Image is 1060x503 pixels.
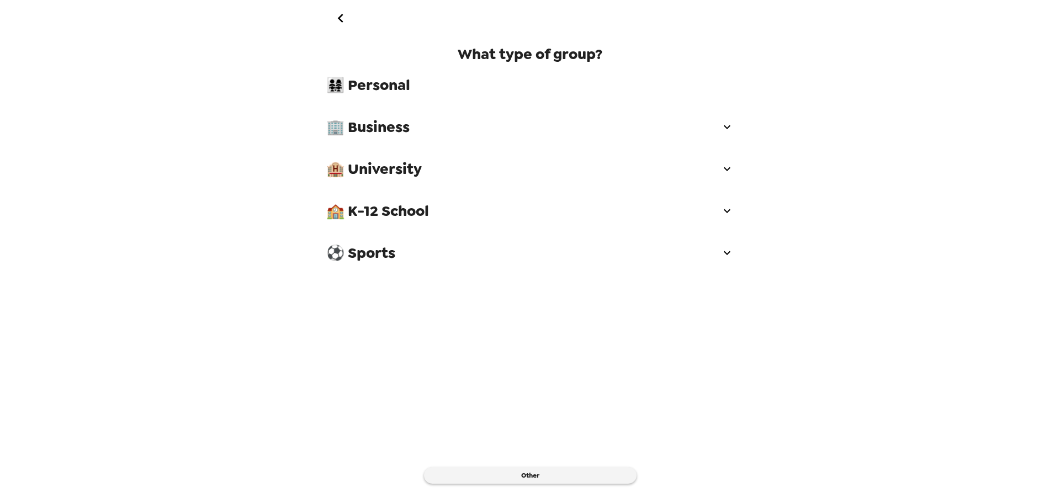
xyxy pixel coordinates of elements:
[317,194,743,227] div: 🏫 K-12 School
[317,152,743,186] div: 🏨 University
[326,117,720,137] span: 🏢 Business
[326,243,720,263] span: ⚽ Sports
[317,236,743,269] div: ⚽ Sports
[424,467,637,484] button: Other
[317,110,743,144] div: 🏢 Business
[458,44,602,64] span: What type of group?
[326,159,720,179] span: 🏨 University
[326,201,720,221] span: 🏫 K-12 School
[317,68,743,102] div: 👨‍👩‍👧‍👧 Personal
[326,75,734,95] span: 👨‍👩‍👧‍👧 Personal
